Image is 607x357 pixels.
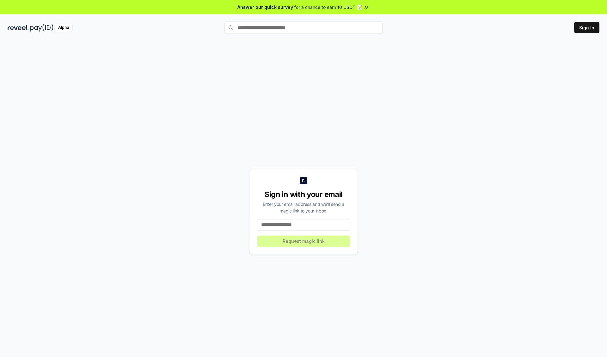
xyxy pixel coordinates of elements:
span: for a chance to earn 10 USDT 📝 [294,4,362,10]
img: pay_id [30,24,53,32]
img: reveel_dark [8,24,29,32]
span: Answer our quick survey [237,4,293,10]
img: logo_small [300,177,307,184]
div: Sign in with your email [257,189,350,200]
button: Sign In [574,22,599,33]
div: Enter your email address and we’ll send a magic link to your inbox. [257,201,350,214]
div: Alpha [55,24,72,32]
